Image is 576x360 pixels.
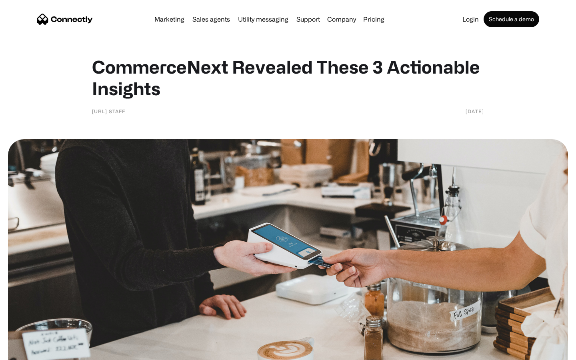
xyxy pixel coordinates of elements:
[327,14,356,25] div: Company
[466,107,484,115] div: [DATE]
[360,16,388,22] a: Pricing
[92,56,484,99] h1: CommerceNext Revealed These 3 Actionable Insights
[92,107,125,115] div: [URL] Staff
[484,11,539,27] a: Schedule a demo
[8,346,48,357] aside: Language selected: English
[16,346,48,357] ul: Language list
[189,16,233,22] a: Sales agents
[459,16,482,22] a: Login
[293,16,323,22] a: Support
[235,16,292,22] a: Utility messaging
[151,16,188,22] a: Marketing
